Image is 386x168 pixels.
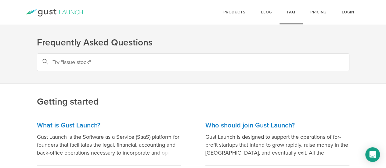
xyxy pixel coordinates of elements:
p: Gust Launch is the Software as a Service (SaaS) platform for founders that facilitates the legal,... [37,133,181,157]
div: Open Intercom Messenger [365,147,380,162]
input: Try "Issue stock" [37,53,349,71]
h1: Frequently Asked Questions [37,37,349,49]
h3: Who should join Gust Launch? [205,121,349,130]
a: What is Gust Launch? Gust Launch is the Software as a Service (SaaS) platform for founders that f... [37,115,181,166]
h3: What is Gust Launch? [37,121,181,130]
h2: Getting started [37,55,349,108]
p: Gust Launch is designed to support the operations of for-profit startups that intend to grow rapi... [205,133,349,157]
a: Who should join Gust Launch? Gust Launch is designed to support the operations of for-profit star... [205,115,349,166]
